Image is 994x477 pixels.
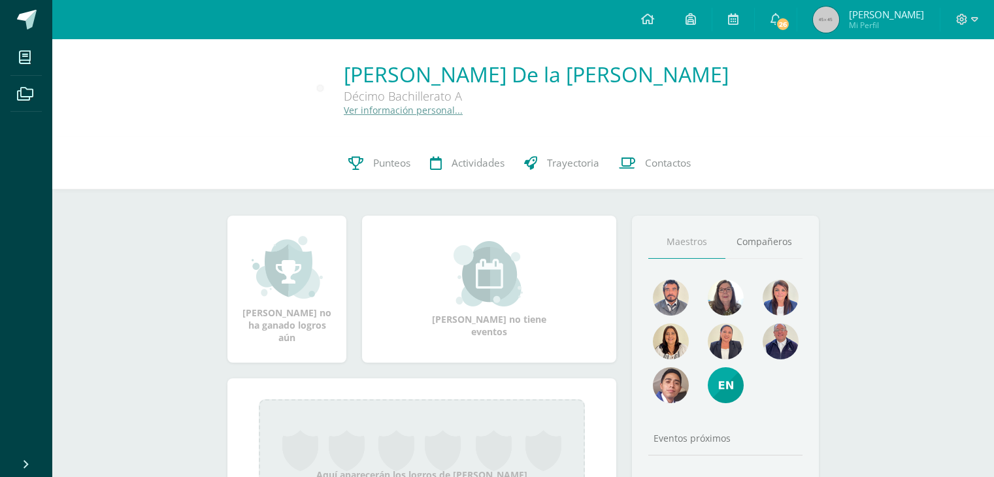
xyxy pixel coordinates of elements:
[645,156,691,170] span: Contactos
[648,225,725,259] a: Maestros
[373,156,410,170] span: Punteos
[252,235,323,300] img: achievement_small.png
[725,225,803,259] a: Compañeros
[514,137,609,189] a: Trayectoria
[763,280,799,316] img: aefa6dbabf641819c41d1760b7b82962.png
[648,432,803,444] div: Eventos próximos
[344,60,729,88] a: [PERSON_NAME] De la [PERSON_NAME]
[344,104,463,116] a: Ver información personal...
[813,7,839,33] img: 45x45
[708,367,744,403] img: e4e25d66bd50ed3745d37a230cf1e994.png
[849,20,924,31] span: Mi Perfil
[240,235,333,344] div: [PERSON_NAME] no ha ganado logros aún
[849,8,924,21] span: [PERSON_NAME]
[653,280,689,316] img: bd51737d0f7db0a37ff170fbd9075162.png
[763,323,799,359] img: 63c37c47648096a584fdd476f5e72774.png
[653,323,689,359] img: 876c69fb502899f7a2bc55a9ba2fa0e7.png
[454,241,525,306] img: event_small.png
[609,137,701,189] a: Contactos
[653,367,689,403] img: 669d48334454096e69cb10173402f625.png
[708,280,744,316] img: a4871f238fc6f9e1d7ed418e21754428.png
[339,137,420,189] a: Punteos
[420,137,514,189] a: Actividades
[452,156,505,170] span: Actividades
[708,323,744,359] img: a5d4b362228ed099ba10c9d3d1eca075.png
[344,88,729,104] div: Décimo Bachillerato A
[424,241,555,338] div: [PERSON_NAME] no tiene eventos
[776,17,790,31] span: 26
[547,156,599,170] span: Trayectoria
